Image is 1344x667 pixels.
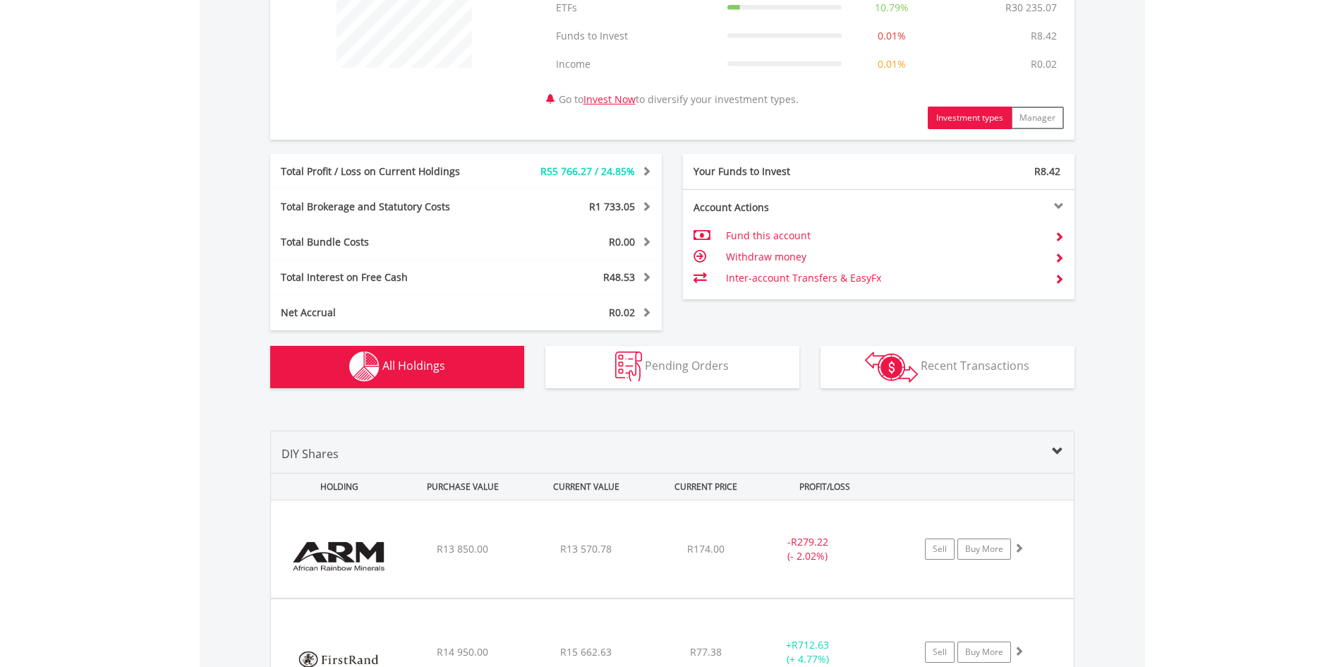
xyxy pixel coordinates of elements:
[821,346,1074,388] button: Recent Transactions
[791,535,828,548] span: R279.22
[849,50,935,78] td: 0.01%
[281,446,339,462] span: DIY Shares
[849,22,935,50] td: 0.01%
[349,351,380,382] img: holdings-wht.png
[921,358,1029,373] span: Recent Transactions
[645,358,729,373] span: Pending Orders
[270,346,524,388] button: All Holdings
[1034,164,1060,178] span: R8.42
[560,645,612,659] span: R15 662.63
[649,474,761,500] div: CURRENT PRICE
[437,645,488,659] span: R14 950.00
[609,235,635,248] span: R0.00
[755,535,861,563] div: - (- 2.02%)
[687,542,725,555] span: R174.00
[726,225,1043,246] td: Fund this account
[278,518,399,594] img: EQU.ZA.ARI.png
[545,346,799,388] button: Pending Orders
[609,306,635,319] span: R0.02
[683,164,879,179] div: Your Funds to Invest
[560,542,612,555] span: R13 570.78
[526,474,647,500] div: CURRENT VALUE
[270,200,499,214] div: Total Brokerage and Statutory Costs
[755,638,861,666] div: + (+ 4.77%)
[589,200,635,213] span: R1 733.05
[603,270,635,284] span: R48.53
[270,164,499,179] div: Total Profit / Loss on Current Holdings
[765,474,885,500] div: PROFIT/LOSS
[690,645,722,659] span: R77.38
[270,306,499,320] div: Net Accrual
[270,270,499,284] div: Total Interest on Free Cash
[1024,22,1064,50] td: R8.42
[272,474,400,500] div: HOLDING
[549,50,720,78] td: Income
[549,22,720,50] td: Funds to Invest
[403,474,523,500] div: PURCHASE VALUE
[957,539,1011,560] a: Buy More
[925,642,955,663] a: Sell
[270,235,499,249] div: Total Bundle Costs
[928,107,1012,129] button: Investment types
[683,200,879,215] div: Account Actions
[726,268,1043,289] td: Inter-account Transfers & EasyFx
[615,351,642,382] img: pending_instructions-wht.png
[792,638,829,651] span: R712.63
[1011,107,1064,129] button: Manager
[540,164,635,178] span: R55 766.27 / 24.85%
[1024,50,1064,78] td: R0.02
[437,542,488,555] span: R13 850.00
[957,642,1011,663] a: Buy More
[726,246,1043,268] td: Withdraw money
[382,358,445,373] span: All Holdings
[583,92,636,106] a: Invest Now
[925,539,955,560] a: Sell
[865,351,918,383] img: transactions-zar-wht.png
